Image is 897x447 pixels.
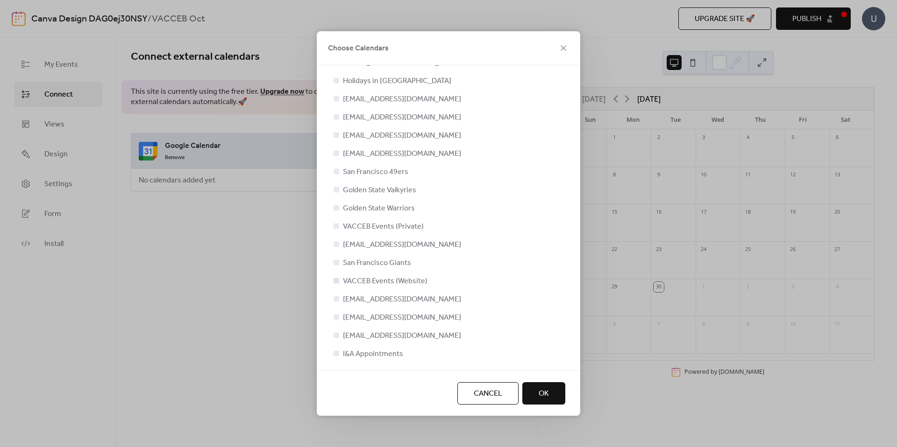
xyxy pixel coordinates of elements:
[343,239,461,251] span: [EMAIL_ADDRESS][DOMAIN_NAME]
[343,130,461,141] span: [EMAIL_ADDRESS][DOMAIN_NAME]
[343,221,424,232] span: VACCEB Events (Private)
[457,382,519,405] button: Cancel
[343,330,461,342] span: [EMAIL_ADDRESS][DOMAIN_NAME]
[343,94,461,105] span: [EMAIL_ADDRESS][DOMAIN_NAME]
[343,349,403,360] span: I&A Appointments
[343,258,411,269] span: San Francisco Giants
[343,203,415,214] span: Golden State Warriors
[343,276,427,287] span: VACCEB Events (Website)
[343,76,451,87] span: Holidays in [GEOGRAPHIC_DATA]
[522,382,565,405] button: OK
[343,148,461,160] span: [EMAIL_ADDRESS][DOMAIN_NAME]
[343,112,461,123] span: [EMAIL_ADDRESS][DOMAIN_NAME]
[343,167,408,178] span: San Francisco 49ers
[343,312,461,323] span: [EMAIL_ADDRESS][DOMAIN_NAME]
[343,294,461,305] span: [EMAIL_ADDRESS][DOMAIN_NAME]
[539,388,549,399] span: OK
[343,185,416,196] span: Golden State Valkyries
[474,388,502,399] span: Cancel
[328,43,389,54] span: Choose Calendars
[343,57,461,69] span: [EMAIL_ADDRESS][DOMAIN_NAME]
